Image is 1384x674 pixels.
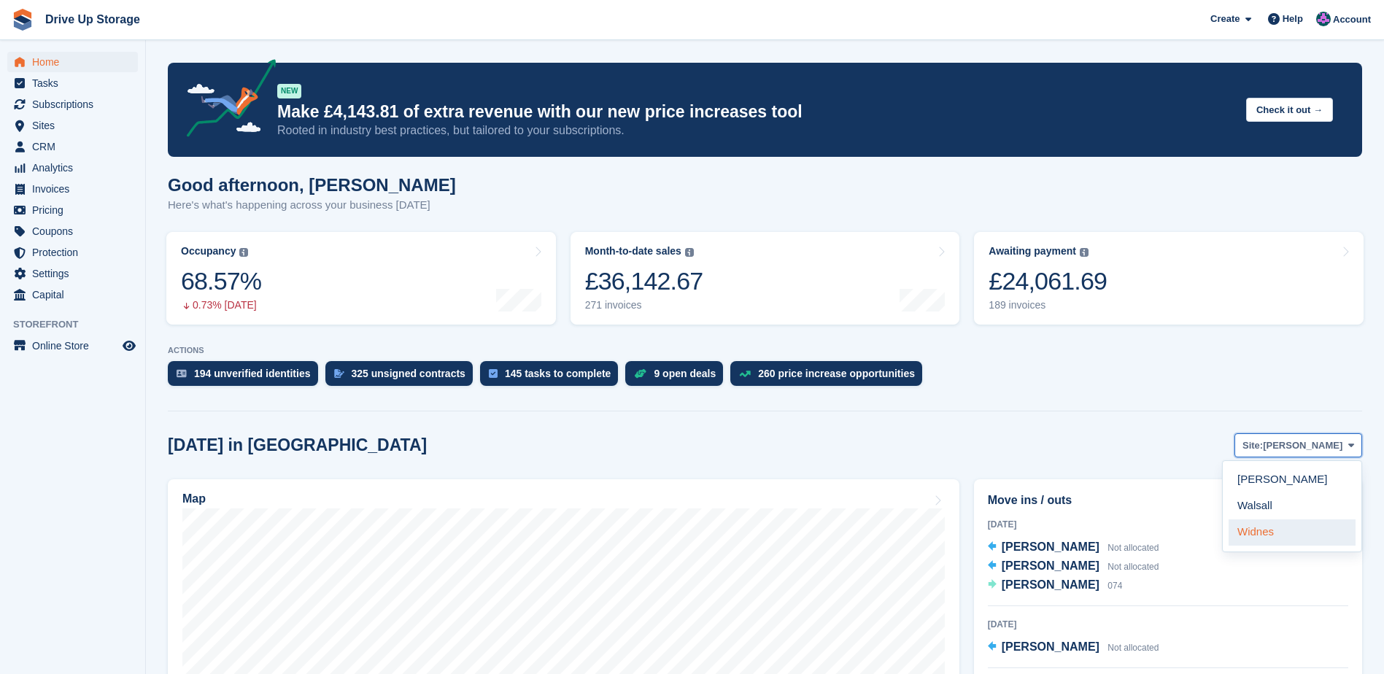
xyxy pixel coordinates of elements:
[1002,541,1099,553] span: [PERSON_NAME]
[32,200,120,220] span: Pricing
[989,245,1076,257] div: Awaiting payment
[1283,12,1303,26] span: Help
[32,115,120,136] span: Sites
[1263,438,1342,453] span: [PERSON_NAME]
[352,368,465,379] div: 325 unsigned contracts
[685,248,694,257] img: icon-info-grey-7440780725fd019a000dd9b08b2336e03edf1995a4989e88bcd33f0948082b44.svg
[7,115,138,136] a: menu
[277,101,1234,123] p: Make £4,143.81 of extra revenue with our new price increases tool
[181,245,236,257] div: Occupancy
[166,232,556,325] a: Occupancy 68.57% 0.73% [DATE]
[1002,559,1099,572] span: [PERSON_NAME]
[32,179,120,199] span: Invoices
[7,179,138,199] a: menu
[32,158,120,178] span: Analytics
[32,242,120,263] span: Protection
[1107,581,1122,591] span: 074
[7,94,138,115] a: menu
[32,221,120,241] span: Coupons
[988,618,1348,631] div: [DATE]
[32,263,120,284] span: Settings
[7,158,138,178] a: menu
[13,317,145,332] span: Storefront
[1246,98,1333,122] button: Check it out →
[7,284,138,305] a: menu
[177,369,187,378] img: verify_identity-adf6edd0f0f0b5bbfe63781bf79b02c33cf7c696d77639b501bdc392416b5a36.svg
[7,336,138,356] a: menu
[334,369,344,378] img: contract_signature_icon-13c848040528278c33f63329250d36e43548de30e8caae1d1a13099fd9432cc5.svg
[480,361,626,393] a: 145 tasks to complete
[988,518,1348,531] div: [DATE]
[7,136,138,157] a: menu
[32,284,120,305] span: Capital
[1107,543,1159,553] span: Not allocated
[7,263,138,284] a: menu
[12,9,34,31] img: stora-icon-8386f47178a22dfd0bd8f6a31ec36ba5ce8667c1dd55bd0f319d3a0aa187defe.svg
[505,368,611,379] div: 145 tasks to complete
[168,346,1362,355] p: ACTIONS
[120,337,138,355] a: Preview store
[39,7,146,31] a: Drive Up Storage
[1080,248,1089,257] img: icon-info-grey-7440780725fd019a000dd9b08b2336e03edf1995a4989e88bcd33f0948082b44.svg
[182,492,206,505] h2: Map
[32,52,120,72] span: Home
[988,638,1159,657] a: [PERSON_NAME] Not allocated
[634,368,646,379] img: deal-1b604bf984904fb50ccaf53a9ad4b4a5d6e5aea283cecdc64d6e3604feb123c2.svg
[168,175,456,195] h1: Good afternoon, [PERSON_NAME]
[1333,12,1371,27] span: Account
[181,299,261,311] div: 0.73% [DATE]
[7,242,138,263] a: menu
[625,361,730,393] a: 9 open deals
[7,200,138,220] a: menu
[325,361,480,393] a: 325 unsigned contracts
[1210,12,1240,26] span: Create
[1234,433,1362,457] button: Site: [PERSON_NAME]
[168,435,427,455] h2: [DATE] in [GEOGRAPHIC_DATA]
[194,368,311,379] div: 194 unverified identities
[585,245,681,257] div: Month-to-date sales
[32,73,120,93] span: Tasks
[1002,640,1099,653] span: [PERSON_NAME]
[32,136,120,157] span: CRM
[585,266,703,296] div: £36,142.67
[988,576,1123,595] a: [PERSON_NAME] 074
[32,94,120,115] span: Subscriptions
[758,368,915,379] div: 260 price increase opportunities
[585,299,703,311] div: 271 invoices
[277,123,1234,139] p: Rooted in industry best practices, but tailored to your subscriptions.
[730,361,929,393] a: 260 price increase opportunities
[989,266,1107,296] div: £24,061.69
[174,59,277,142] img: price-adjustments-announcement-icon-8257ccfd72463d97f412b2fc003d46551f7dbcb40ab6d574587a9cd5c0d94...
[1107,643,1159,653] span: Not allocated
[1316,12,1331,26] img: Andy
[1242,438,1263,453] span: Site:
[7,73,138,93] a: menu
[1229,467,1356,493] a: [PERSON_NAME]
[489,369,498,378] img: task-75834270c22a3079a89374b754ae025e5fb1db73e45f91037f5363f120a921f8.svg
[32,336,120,356] span: Online Store
[1107,562,1159,572] span: Not allocated
[7,221,138,241] a: menu
[739,371,751,377] img: price_increase_opportunities-93ffe204e8149a01c8c9dc8f82e8f89637d9d84a8eef4429ea346261dce0b2c0.svg
[1229,493,1356,519] a: Walsall
[1002,578,1099,591] span: [PERSON_NAME]
[988,557,1159,576] a: [PERSON_NAME] Not allocated
[239,248,248,257] img: icon-info-grey-7440780725fd019a000dd9b08b2336e03edf1995a4989e88bcd33f0948082b44.svg
[168,361,325,393] a: 194 unverified identities
[974,232,1364,325] a: Awaiting payment £24,061.69 189 invoices
[988,492,1348,509] h2: Move ins / outs
[571,232,960,325] a: Month-to-date sales £36,142.67 271 invoices
[181,266,261,296] div: 68.57%
[1229,519,1356,546] a: Widnes
[7,52,138,72] a: menu
[988,538,1159,557] a: [PERSON_NAME] Not allocated
[168,197,456,214] p: Here's what's happening across your business [DATE]
[989,299,1107,311] div: 189 invoices
[277,84,301,98] div: NEW
[654,368,716,379] div: 9 open deals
